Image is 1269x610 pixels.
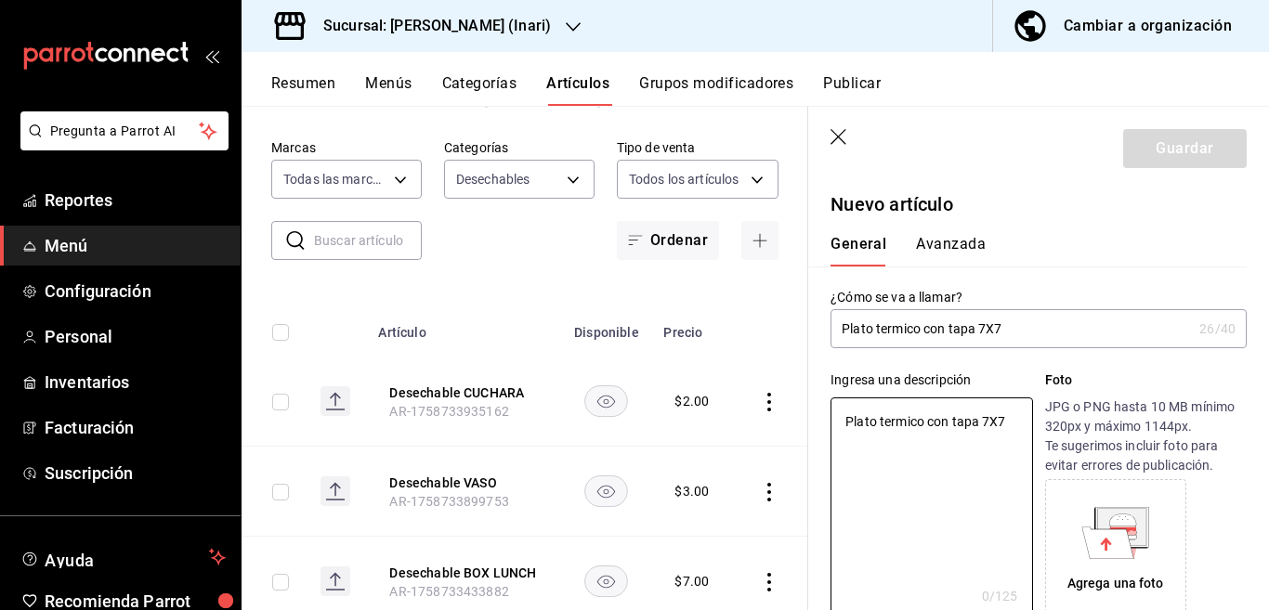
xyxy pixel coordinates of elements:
input: Buscar artículo [314,222,422,259]
span: Menú [45,233,226,258]
span: Desechables [456,170,530,188]
span: Facturación [45,415,226,440]
span: Ayuda [45,546,202,568]
button: Avanzada [916,235,986,266]
div: 26 /40 [1199,319,1236,338]
button: Publicar [823,74,881,106]
button: Categorías [442,74,517,106]
span: Suscripción [45,461,226,486]
label: Tipo de venta [617,141,778,154]
div: navigation tabs [831,235,1224,266]
span: Pregunta a Parrot AI [50,122,200,141]
a: Pregunta a Parrot AI [13,135,229,154]
button: open_drawer_menu [204,48,219,63]
label: ¿Cómo se va a llamar? [831,291,1247,304]
div: navigation tabs [271,74,1269,106]
span: Todas las marcas, Sin marca [283,170,387,188]
p: JPG o PNG hasta 10 MB mínimo 320px y máximo 1144px. Te sugerimos incluir foto para evitar errores... [1045,397,1247,475]
button: edit-product-location [389,474,538,492]
p: Foto [1045,370,1247,390]
div: $ 2.00 [674,392,709,410]
span: AR-1758733899753 [389,494,508,509]
span: Reportes [45,188,226,213]
div: Cambiar a organización [1064,13,1232,39]
div: Ingresa una descripción [831,370,1032,390]
span: Inventarios [45,370,226,395]
button: availability-product [584,385,628,417]
button: Resumen [271,74,335,106]
button: Grupos modificadores [639,74,793,106]
span: Todos los artículos [629,170,739,188]
h3: Sucursal: [PERSON_NAME] (Inari) [308,15,551,37]
div: $ 3.00 [674,482,709,500]
button: actions [760,483,778,501]
button: Menús [365,74,412,106]
button: availability-product [584,475,628,507]
button: Ordenar [617,221,719,260]
button: Pregunta a Parrot AI [20,111,229,150]
th: Disponible [560,297,652,357]
div: 0 /125 [982,587,1018,605]
p: Nuevo artículo [831,190,1247,218]
button: edit-product-location [389,564,538,582]
button: actions [760,573,778,591]
button: availability-product [584,565,628,597]
th: Precio [652,297,734,357]
th: Artículo [367,297,560,357]
button: actions [760,393,778,411]
button: Artículos [546,74,609,106]
div: Agrega una foto [1067,574,1164,593]
label: Marcas [271,141,422,154]
span: AR-1758733935162 [389,404,508,419]
div: $ 7.00 [674,572,709,591]
span: Personal [45,324,226,349]
button: edit-product-location [389,383,538,402]
span: AR-1758733433882 [389,584,508,599]
span: Configuración [45,279,226,304]
label: Categorías [444,141,595,154]
button: General [831,235,886,266]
